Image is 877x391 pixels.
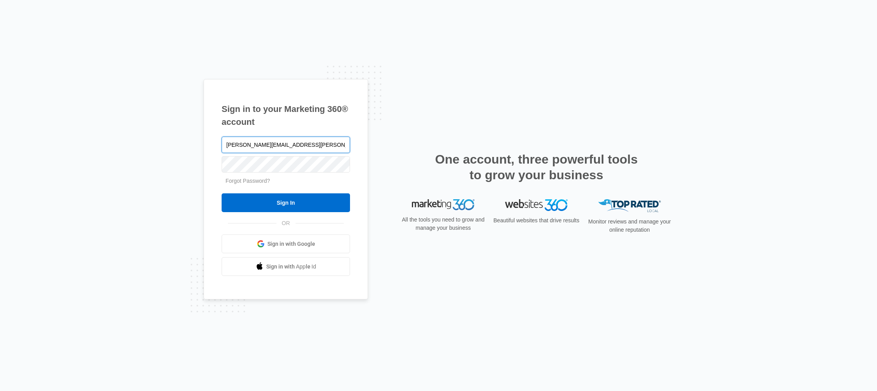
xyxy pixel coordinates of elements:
[30,46,70,51] div: Domain Overview
[433,151,640,183] h2: One account, three powerful tools to grow your business
[586,218,673,234] p: Monitor reviews and manage your online reputation
[276,219,296,227] span: OR
[21,45,27,52] img: tab_domain_overview_orange.svg
[22,13,38,19] div: v 4.0.25
[505,199,568,211] img: Websites 360
[399,216,487,232] p: All the tools you need to grow and manage your business
[222,234,350,253] a: Sign in with Google
[87,46,132,51] div: Keywords by Traffic
[222,103,350,128] h1: Sign in to your Marketing 360® account
[226,178,270,184] a: Forgot Password?
[13,13,19,19] img: logo_orange.svg
[222,193,350,212] input: Sign In
[266,263,316,271] span: Sign in with Apple Id
[493,216,580,225] p: Beautiful websites that drive results
[412,199,475,210] img: Marketing 360
[267,240,315,248] span: Sign in with Google
[78,45,84,52] img: tab_keywords_by_traffic_grey.svg
[222,257,350,276] a: Sign in with Apple Id
[20,20,86,27] div: Domain: [DOMAIN_NAME]
[222,137,350,153] input: Email
[13,20,19,27] img: website_grey.svg
[598,199,661,212] img: Top Rated Local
